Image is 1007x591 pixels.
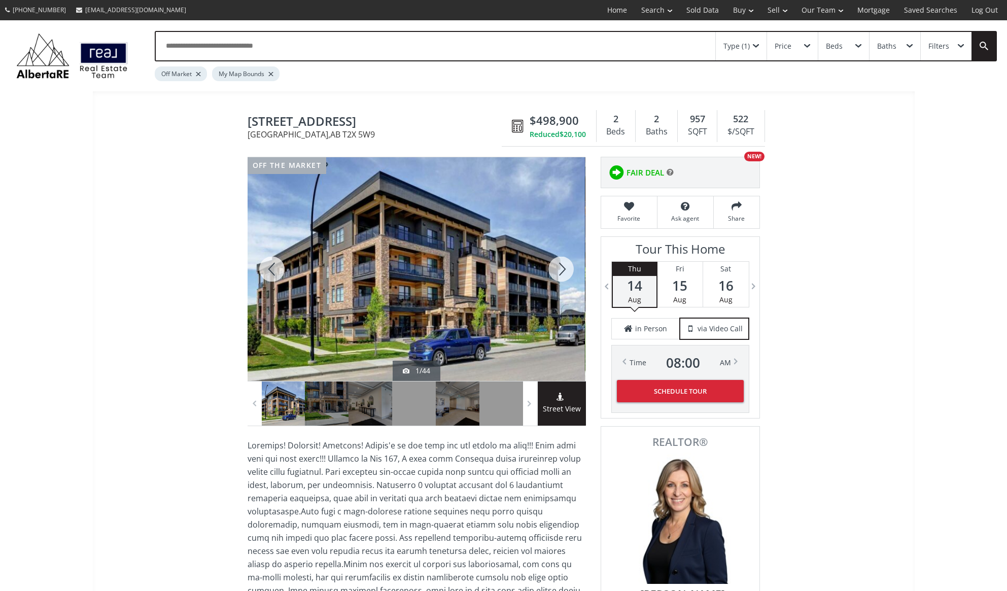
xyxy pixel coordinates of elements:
img: rating icon [606,162,627,183]
span: Favorite [606,214,652,223]
div: Off Market [155,66,207,81]
span: 15 [657,279,703,293]
div: Thu [613,262,656,276]
div: SQFT [683,124,712,140]
div: Baths [877,43,896,50]
div: Baths [641,124,672,140]
h3: Tour This Home [611,242,749,261]
div: Price [775,43,791,50]
span: $498,900 [530,113,579,128]
div: 522 [722,113,759,126]
div: My Map Bounds [212,66,280,81]
span: 08 : 00 [666,356,700,370]
div: 2 [641,113,672,126]
div: Type (1) [723,43,750,50]
span: [GEOGRAPHIC_DATA] , AB T2X 5W9 [248,130,507,138]
div: 1/44 [403,366,430,376]
span: in Person [635,324,667,334]
div: Sat [703,262,749,276]
img: Logo [11,30,133,81]
span: 125 Wolf Hollow Crescent SE #405 [248,115,507,130]
div: Reduced [530,129,586,140]
span: 16 [703,279,749,293]
div: Beds [602,124,630,140]
span: Ask agent [663,214,708,223]
div: 125 Wolf Hollow Crescent SE #405 Calgary, AB T2X 5W9 - Photo 1 of 44 [247,157,585,381]
span: Share [719,214,754,223]
div: NEW! [744,152,765,161]
span: $20,100 [560,129,586,140]
div: off the market [248,157,327,174]
div: Filters [928,43,949,50]
span: REALTOR® [612,437,748,447]
span: Aug [673,295,686,304]
button: Schedule Tour [617,380,744,402]
span: 14 [613,279,656,293]
div: Beds [826,43,843,50]
span: Street View [538,403,586,415]
span: Aug [719,295,733,304]
span: [EMAIL_ADDRESS][DOMAIN_NAME] [85,6,186,14]
a: [EMAIL_ADDRESS][DOMAIN_NAME] [71,1,191,19]
div: Fri [657,262,703,276]
div: 2 [602,113,630,126]
div: Time AM [630,356,731,370]
span: [PHONE_NUMBER] [13,6,66,14]
span: FAIR DEAL [627,167,664,178]
span: via Video Call [698,324,743,334]
span: Aug [628,295,641,304]
div: $/SQFT [722,124,759,140]
img: Photo of Julie Clark [630,453,731,584]
span: 957 [690,113,705,126]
